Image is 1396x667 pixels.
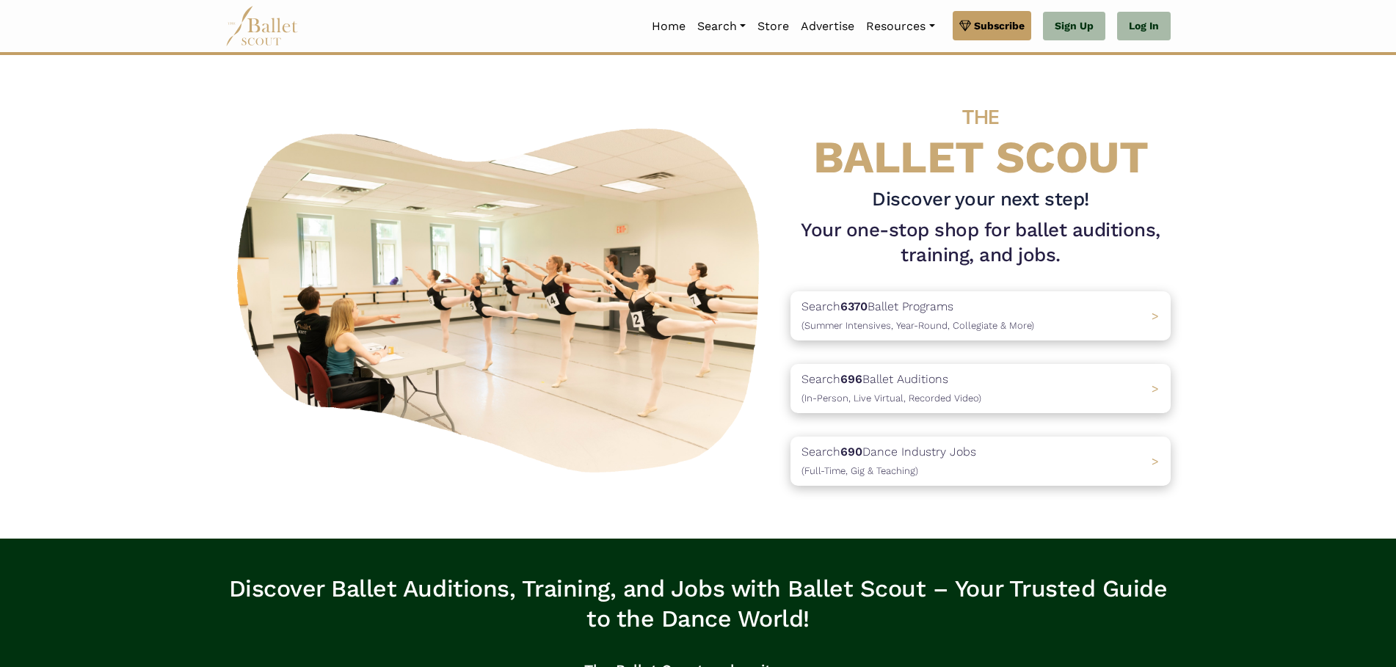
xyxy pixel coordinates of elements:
[790,291,1171,340] a: Search6370Ballet Programs(Summer Intensives, Year-Round, Collegiate & More)>
[962,105,999,129] span: THE
[1152,309,1159,323] span: >
[1043,12,1105,41] a: Sign Up
[840,372,862,386] b: 696
[801,442,976,480] p: Search Dance Industry Jobs
[795,11,860,42] a: Advertise
[691,11,752,42] a: Search
[801,297,1034,335] p: Search Ballet Programs
[752,11,795,42] a: Store
[801,393,981,404] span: (In-Person, Live Virtual, Recorded Video)
[801,370,981,407] p: Search Ballet Auditions
[801,320,1034,331] span: (Summer Intensives, Year-Round, Collegiate & More)
[959,18,971,34] img: gem.svg
[225,574,1171,635] h3: Discover Ballet Auditions, Training, and Jobs with Ballet Scout – Your Trusted Guide to the Dance...
[840,445,862,459] b: 690
[790,218,1171,268] h1: Your one-stop shop for ballet auditions, training, and jobs.
[790,187,1171,212] h3: Discover your next step!
[1117,12,1171,41] a: Log In
[790,437,1171,486] a: Search690Dance Industry Jobs(Full-Time, Gig & Teaching) >
[646,11,691,42] a: Home
[953,11,1031,40] a: Subscribe
[974,18,1025,34] span: Subscribe
[225,112,779,481] img: A group of ballerinas talking to each other in a ballet studio
[790,84,1171,181] h4: BALLET SCOUT
[840,299,868,313] b: 6370
[790,364,1171,413] a: Search696Ballet Auditions(In-Person, Live Virtual, Recorded Video) >
[860,11,940,42] a: Resources
[1152,382,1159,396] span: >
[801,465,918,476] span: (Full-Time, Gig & Teaching)
[1152,454,1159,468] span: >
